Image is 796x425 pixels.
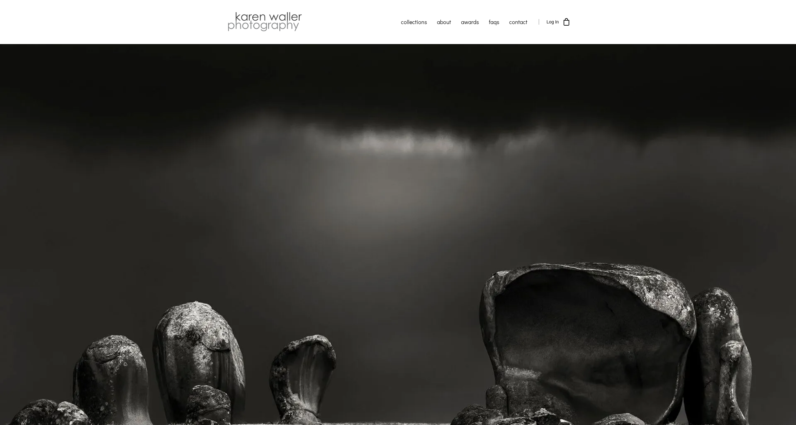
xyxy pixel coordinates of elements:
span: Log In [547,19,559,24]
a: faqs [484,14,504,30]
img: Karen Waller Photography [226,11,303,33]
a: collections [396,14,432,30]
a: about [432,14,456,30]
a: awards [456,14,484,30]
a: contact [504,14,532,30]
